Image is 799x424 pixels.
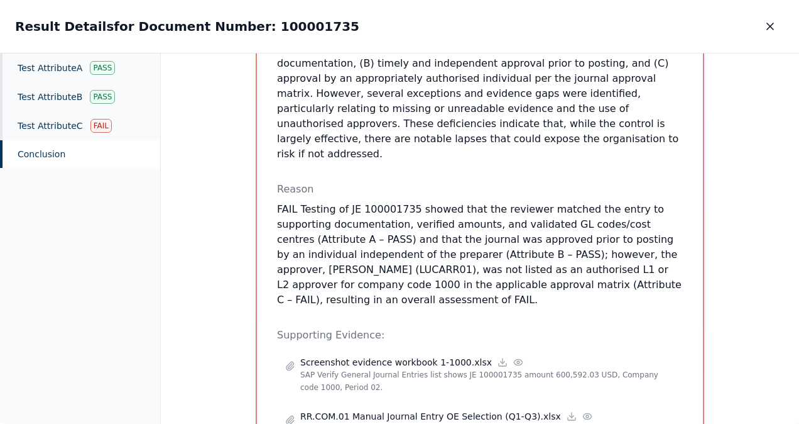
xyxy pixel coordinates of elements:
div: Pass [90,61,115,75]
h2: Result Details for Document Number: 100001735 [15,18,359,35]
p: RR.COM.01 Manual Journal Entry OE Selection (Q1-Q3).xlsx [300,410,561,423]
div: Pass [90,90,115,104]
p: SAP Verify General Journal Entries list shows JE 100001735 amount 600,592.03 USD, Company code 10... [300,369,675,394]
div: Fail [90,119,112,133]
p: Supporting Evidence: [277,328,683,343]
p: Screenshot evidence workbook 1-1000.xlsx [300,356,492,369]
a: Download file [497,357,508,368]
p: FAIL Testing of JE 100001735 showed that the reviewer matched the entry to supporting documentati... [277,202,683,308]
p: Reason [277,182,683,197]
a: Download file [566,411,577,422]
